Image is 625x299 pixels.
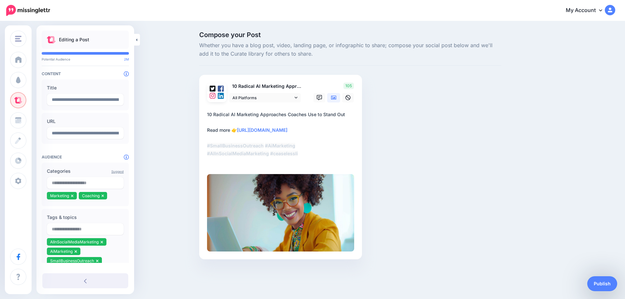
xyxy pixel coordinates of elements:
img: menu.png [15,36,21,42]
span: Compose your Post [199,32,501,38]
div: 10 Radical AI Marketing Approaches Coaches Use to Stand Out Read more 👉 [207,111,357,157]
p: Editing a Post [59,36,89,44]
a: Suggest [111,170,124,173]
span: SmallBusinessOutreach [50,258,94,263]
h4: Audience [42,155,129,159]
span: All Platforms [232,94,293,101]
img: Missinglettr [6,5,50,16]
span: Marketing [50,193,69,198]
img: curate.png [47,36,56,43]
span: Whether you have a blog post, video, landing page, or infographic to share; compose your social p... [199,41,501,58]
span: AiMarketing [50,249,73,254]
label: Title [47,84,124,92]
span: 105 [343,83,354,89]
span: Coaching [82,193,100,198]
p: Potential Audience [42,57,129,61]
label: Categories [47,167,124,175]
span: 2M [124,57,129,61]
a: My Account [559,3,615,19]
a: All Platforms [229,93,301,102]
p: 10 Radical AI Marketing Approaches Coaches Use to Stand Out [229,83,301,90]
a: Publish [587,276,617,291]
span: AIInSocialMediaMarketing [50,239,99,244]
label: Tags & topics [47,213,124,221]
h4: Content [42,71,129,76]
label: URL [47,117,124,125]
img: cbb94772451f8616a0379ef3dede4b0c.jpg [207,174,354,251]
